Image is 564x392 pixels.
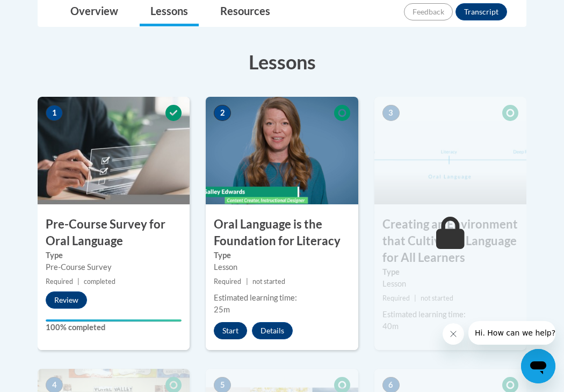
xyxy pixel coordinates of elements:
[46,250,182,261] label: Type
[214,292,350,304] div: Estimated learning time:
[46,291,87,309] button: Review
[84,277,115,286] span: completed
[382,278,518,290] div: Lesson
[214,305,230,314] span: 25m
[214,250,350,261] label: Type
[382,266,518,278] label: Type
[77,277,79,286] span: |
[455,3,507,20] button: Transcript
[382,105,400,121] span: 3
[252,322,293,339] button: Details
[468,321,555,345] iframe: Message from company
[46,261,182,273] div: Pre-Course Survey
[252,277,285,286] span: not started
[46,105,63,121] span: 1
[374,97,526,204] img: Course Image
[46,277,73,286] span: Required
[46,322,182,333] label: 100% completed
[214,322,247,339] button: Start
[521,349,555,383] iframe: Button to launch messaging window
[382,309,518,320] div: Estimated learning time:
[404,3,453,20] button: Feedback
[206,216,358,250] h3: Oral Language is the Foundation for Literacy
[443,323,464,345] iframe: Close message
[382,322,399,331] span: 40m
[206,97,358,204] img: Course Image
[382,294,410,302] span: Required
[246,277,248,286] span: |
[38,216,190,250] h3: Pre-Course Survey for Oral Language
[414,294,416,302] span: |
[46,319,182,322] div: Your progress
[421,294,453,302] span: not started
[214,105,231,121] span: 2
[214,261,350,273] div: Lesson
[374,216,526,266] h3: Creating an Environment that Cultivates Language for All Learners
[38,97,190,204] img: Course Image
[214,277,241,286] span: Required
[38,48,526,75] h3: Lessons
